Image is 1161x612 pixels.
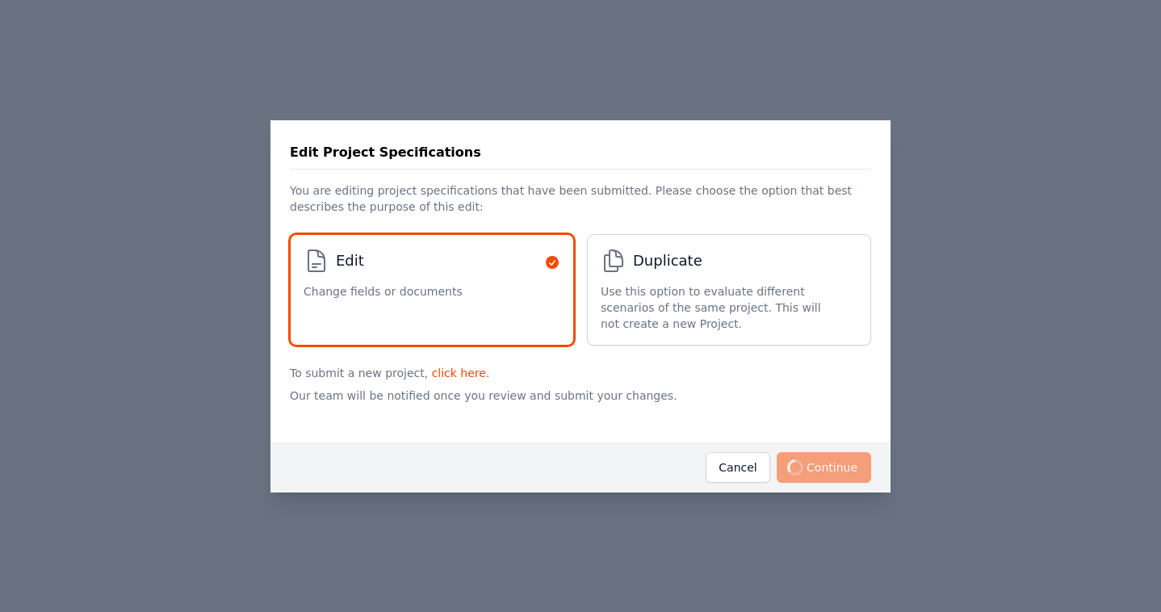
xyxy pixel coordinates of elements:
h3: Edit Project Specifications [290,143,481,162]
span: Change fields or documents [304,283,463,300]
a: click here [432,367,486,379]
p: You are editing project specifications that have been submitted. Please choose the option that be... [290,170,871,221]
span: Duplicate [633,249,702,272]
p: To submit a new project, . [290,358,871,381]
p: Our team will be notified once you review and submit your changes. [290,381,871,430]
span: Use this option to evaluate different scenarios of the same project. This will not create a new P... [601,283,841,332]
span: Continue [777,452,871,483]
span: Edit [336,249,364,272]
button: Cancel [706,452,770,483]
